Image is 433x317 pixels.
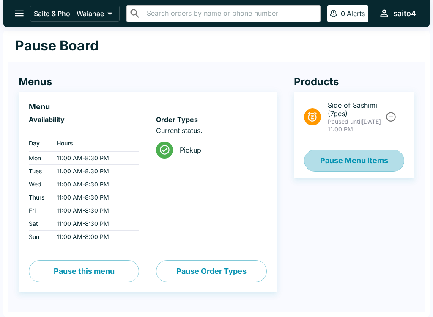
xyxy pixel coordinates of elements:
button: saito4 [375,4,419,22]
p: Alerts [347,9,365,18]
button: Saito & Pho - Waianae [30,6,120,22]
th: Hours [50,135,139,152]
button: Unpause [383,109,399,125]
td: Tues [29,165,50,178]
input: Search orders by name or phone number [144,8,317,19]
h6: Order Types [156,115,266,124]
h1: Pause Board [15,37,99,54]
td: 11:00 AM - 8:30 PM [50,204,139,217]
p: 0 [341,9,345,18]
td: Wed [29,178,50,191]
span: Side of Sashimi (7pcs) [328,101,384,118]
p: Current status. [156,126,266,135]
span: Pickup [180,146,260,154]
td: Fri [29,204,50,217]
p: Saito & Pho - Waianae [34,9,104,18]
td: Sat [29,217,50,231]
p: ‏ [29,126,139,135]
td: 11:00 AM - 8:00 PM [50,231,139,244]
td: 11:00 AM - 8:30 PM [50,165,139,178]
button: Pause Menu Items [304,150,404,172]
td: 11:00 AM - 8:30 PM [50,178,139,191]
td: Sun [29,231,50,244]
span: Paused until [328,118,362,125]
td: 11:00 AM - 8:30 PM [50,152,139,165]
td: 11:00 AM - 8:30 PM [50,217,139,231]
h4: Menus [19,75,277,88]
h6: Availability [29,115,139,124]
button: Pause this menu [29,260,139,282]
div: saito4 [393,8,416,19]
p: [DATE] 11:00 PM [328,118,384,133]
td: Thurs [29,191,50,204]
h4: Products [294,75,414,88]
button: open drawer [8,3,30,24]
td: 11:00 AM - 8:30 PM [50,191,139,204]
th: Day [29,135,50,152]
td: Mon [29,152,50,165]
button: Pause Order Types [156,260,266,282]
